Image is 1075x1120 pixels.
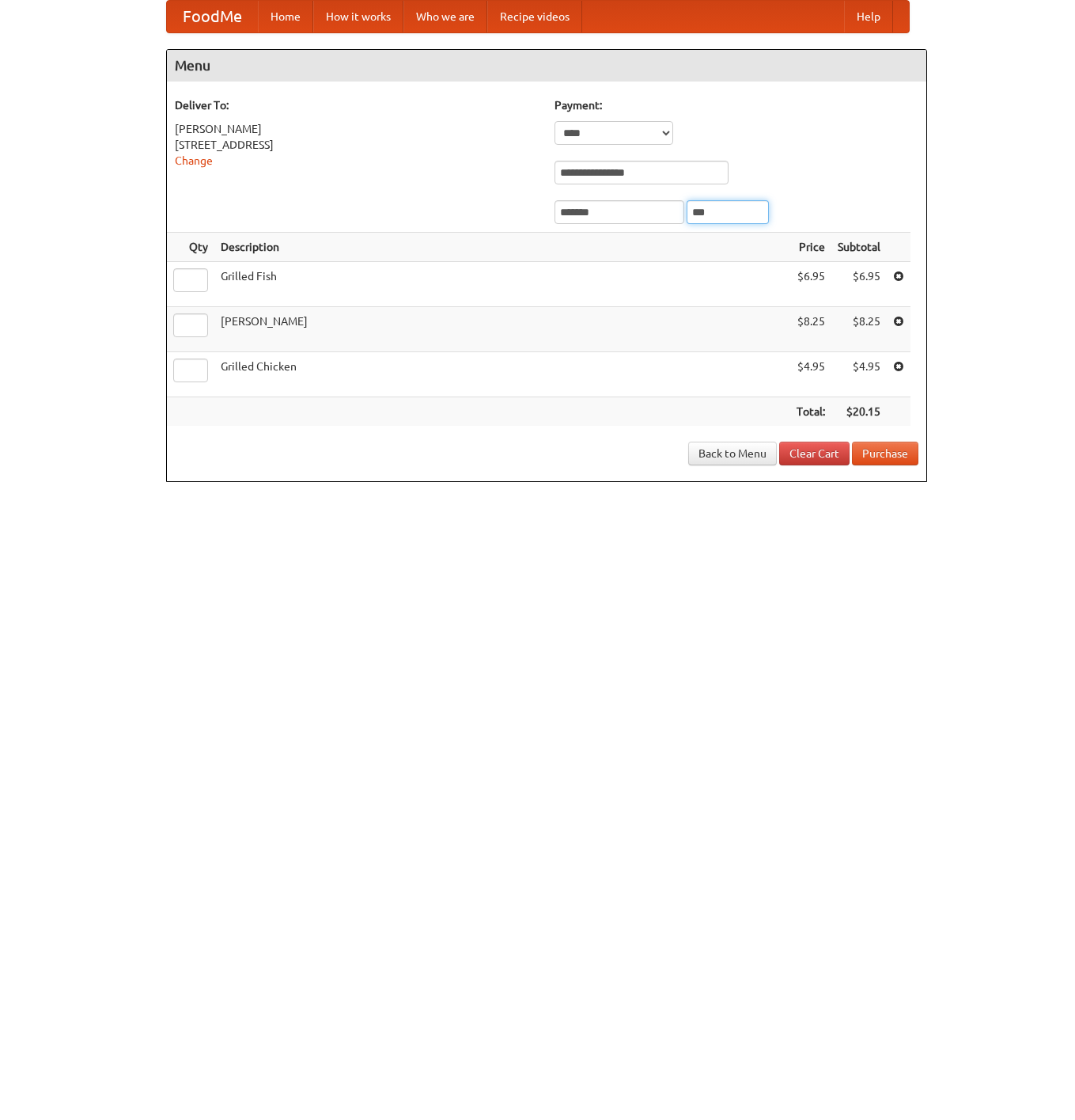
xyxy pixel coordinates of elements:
th: Total: [790,397,831,427]
h4: Menu [167,50,926,82]
td: $8.25 [831,307,887,352]
th: Price [790,233,831,262]
td: Grilled Chicken [214,352,790,397]
a: Help [844,1,893,32]
td: $6.95 [790,262,831,307]
th: Description [214,233,790,262]
h5: Deliver To: [175,97,539,113]
a: Clear Cart [779,442,850,465]
th: Subtotal [831,233,887,262]
a: Home [258,1,313,32]
td: Grilled Fish [214,262,790,307]
td: $6.95 [831,262,887,307]
div: [STREET_ADDRESS] [175,137,539,153]
th: Qty [167,233,214,262]
td: [PERSON_NAME] [214,307,790,352]
th: $20.15 [831,397,887,427]
h5: Payment: [555,97,918,113]
td: $4.95 [790,352,831,397]
a: How it works [313,1,403,32]
td: $4.95 [831,352,887,397]
a: Back to Menu [688,442,777,465]
a: Change [175,154,213,167]
td: $8.25 [790,307,831,352]
a: Who we are [403,1,487,32]
a: FoodMe [167,1,258,32]
button: Purchase [852,442,918,465]
div: [PERSON_NAME] [175,121,539,137]
a: Recipe videos [487,1,582,32]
